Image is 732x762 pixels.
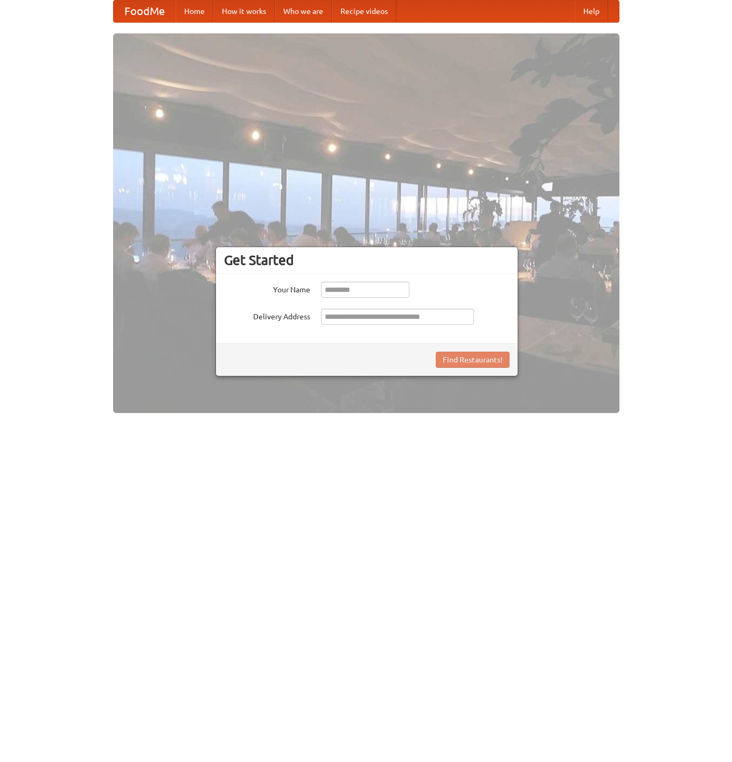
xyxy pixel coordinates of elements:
[224,309,310,322] label: Delivery Address
[213,1,275,22] a: How it works
[575,1,608,22] a: Help
[436,352,510,368] button: Find Restaurants!
[332,1,396,22] a: Recipe videos
[176,1,213,22] a: Home
[224,282,310,295] label: Your Name
[275,1,332,22] a: Who we are
[114,1,176,22] a: FoodMe
[224,252,510,268] h3: Get Started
